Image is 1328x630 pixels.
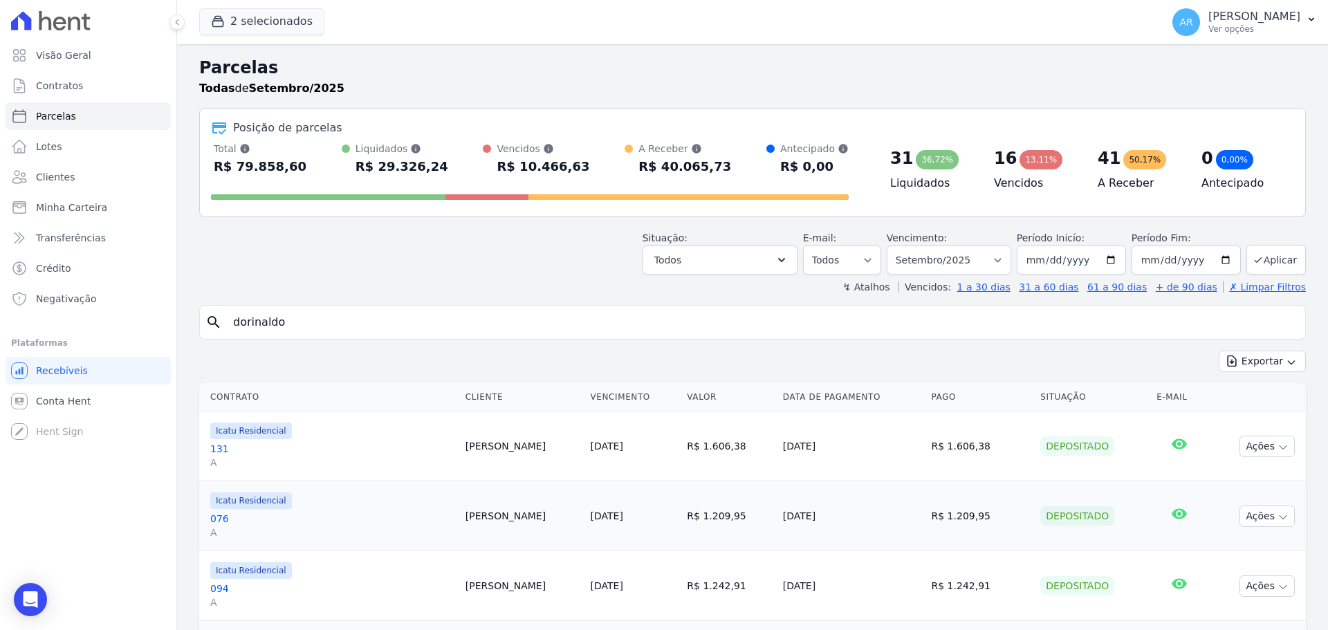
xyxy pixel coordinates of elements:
button: Todos [643,245,797,275]
td: [PERSON_NAME] [460,551,585,621]
div: A Receber [638,142,731,156]
h4: Vencidos [994,175,1076,192]
a: Minha Carteira [6,194,171,221]
td: [DATE] [777,411,926,481]
i: search [205,314,222,331]
span: Icatu Residencial [210,492,292,509]
a: Crédito [6,254,171,282]
span: Clientes [36,170,75,184]
span: Icatu Residencial [210,562,292,579]
td: [PERSON_NAME] [460,411,585,481]
label: Período Fim: [1132,231,1241,245]
a: Parcelas [6,102,171,130]
div: 13,11% [1020,150,1062,169]
span: Lotes [36,140,62,154]
span: Conta Hent [36,394,91,408]
th: Valor [681,383,777,411]
a: Transferências [6,224,171,252]
a: [DATE] [591,510,623,521]
td: [PERSON_NAME] [460,481,585,551]
span: Recebíveis [36,364,88,378]
a: 1 a 30 dias [957,281,1011,293]
a: 094A [210,582,454,609]
button: AR [PERSON_NAME] Ver opções [1161,3,1328,41]
a: ✗ Limpar Filtros [1223,281,1306,293]
span: Todos [654,252,681,268]
label: Situação: [643,232,688,243]
a: Recebíveis [6,357,171,385]
div: Plataformas [11,335,165,351]
label: Período Inicío: [1017,232,1085,243]
span: A [210,595,454,609]
strong: Todas [199,82,235,95]
a: Visão Geral [6,41,171,69]
a: 076A [210,512,454,539]
span: AR [1179,17,1192,27]
td: R$ 1.606,38 [926,411,1035,481]
a: Contratos [6,72,171,100]
button: Exportar [1219,351,1306,372]
div: 0,00% [1216,150,1253,169]
a: Lotes [6,133,171,160]
button: Ações [1239,436,1295,457]
label: Vencidos: [898,281,951,293]
td: R$ 1.606,38 [681,411,777,481]
div: R$ 29.326,24 [356,156,448,178]
div: Depositado [1040,436,1114,456]
a: [DATE] [591,441,623,452]
span: A [210,456,454,470]
a: 131A [210,442,454,470]
div: R$ 79.858,60 [214,156,306,178]
h4: Antecipado [1201,175,1283,192]
th: Cliente [460,383,585,411]
div: Vencidos [497,142,589,156]
div: Antecipado [780,142,849,156]
input: Buscar por nome do lote ou do cliente [225,308,1300,336]
th: Vencimento [585,383,682,411]
button: Aplicar [1246,245,1306,275]
a: + de 90 dias [1156,281,1217,293]
div: Liquidados [356,142,448,156]
a: Conta Hent [6,387,171,415]
span: Visão Geral [36,48,91,62]
h4: A Receber [1098,175,1179,192]
a: Negativação [6,285,171,313]
p: [PERSON_NAME] [1208,10,1300,24]
a: Clientes [6,163,171,191]
div: Depositado [1040,506,1114,526]
div: 41 [1098,147,1120,169]
span: Parcelas [36,109,76,123]
a: 31 a 60 dias [1019,281,1078,293]
div: Depositado [1040,576,1114,595]
h2: Parcelas [199,55,1306,80]
button: Ações [1239,575,1295,597]
div: Total [214,142,306,156]
span: Negativação [36,292,97,306]
div: Open Intercom Messenger [14,583,47,616]
th: Data de Pagamento [777,383,926,411]
span: Contratos [36,79,83,93]
label: ↯ Atalhos [842,281,889,293]
strong: Setembro/2025 [249,82,344,95]
div: 31 [890,147,913,169]
label: E-mail: [803,232,837,243]
td: R$ 1.209,95 [681,481,777,551]
span: Transferências [36,231,106,245]
td: [DATE] [777,481,926,551]
button: Ações [1239,506,1295,527]
p: Ver opções [1208,24,1300,35]
label: Vencimento: [887,232,947,243]
th: Contrato [199,383,460,411]
h4: Liquidados [890,175,972,192]
td: [DATE] [777,551,926,621]
div: Posição de parcelas [233,120,342,136]
td: R$ 1.242,91 [681,551,777,621]
th: Situação [1035,383,1151,411]
div: 16 [994,147,1017,169]
a: [DATE] [591,580,623,591]
td: R$ 1.242,91 [926,551,1035,621]
p: de [199,80,344,97]
span: Crédito [36,261,71,275]
button: 2 selecionados [199,8,324,35]
span: Icatu Residencial [210,423,292,439]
